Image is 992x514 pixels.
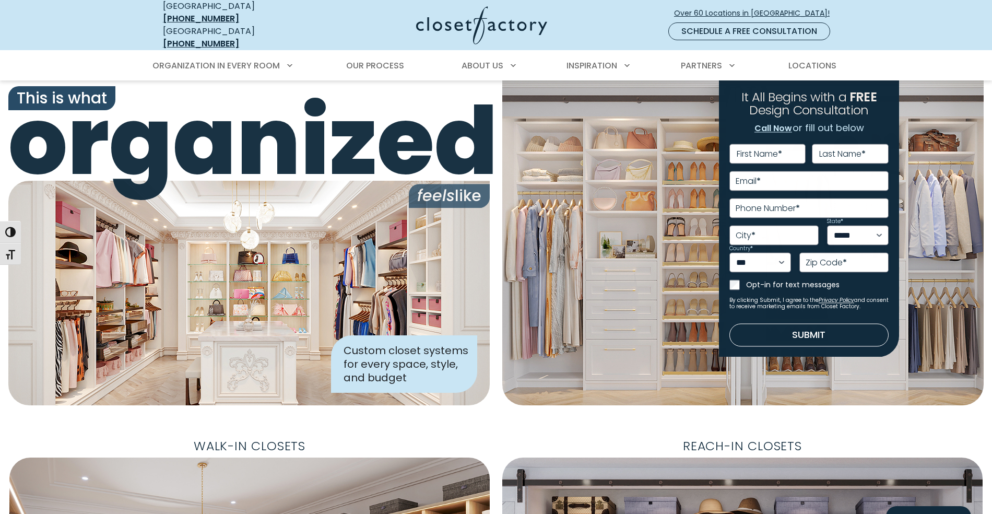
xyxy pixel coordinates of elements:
[152,60,280,72] span: Organization in Every Room
[8,181,490,405] img: Closet Factory designed closet
[675,435,810,458] span: Reach-In Closets
[674,8,838,19] span: Over 60 Locations in [GEOGRAPHIC_DATA]!
[8,95,490,188] span: organized
[185,435,314,458] span: Walk-In Closets
[163,25,314,50] div: [GEOGRAPHIC_DATA]
[346,60,404,72] span: Our Process
[163,38,239,50] a: [PHONE_NUMBER]
[331,335,477,393] div: Custom closet systems for every space, style, and budget
[668,22,830,40] a: Schedule a Free Consultation
[681,60,722,72] span: Partners
[417,184,455,207] i: feels
[409,184,490,208] span: like
[674,4,839,22] a: Over 60 Locations in [GEOGRAPHIC_DATA]!
[788,60,836,72] span: Locations
[416,6,547,44] img: Closet Factory Logo
[145,51,847,80] nav: Primary Menu
[163,13,239,25] a: [PHONE_NUMBER]
[566,60,617,72] span: Inspiration
[462,60,503,72] span: About Us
